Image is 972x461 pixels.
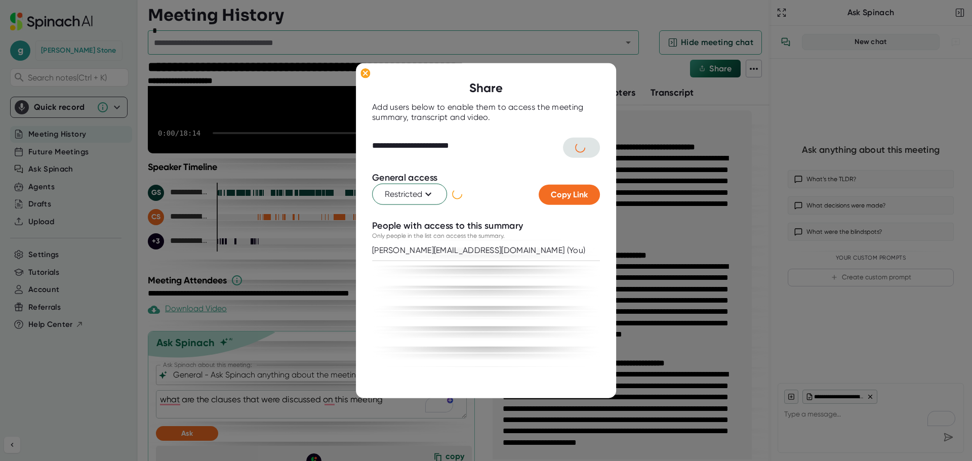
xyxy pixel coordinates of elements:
div: General access [372,172,437,184]
button: Copy Link [539,185,600,205]
div: [PERSON_NAME][EMAIL_ADDRESS][DOMAIN_NAME] (You) [372,245,585,256]
span: Restricted [385,188,434,200]
div: Only people in the list can access the summary. [372,231,505,240]
span: Copy Link [551,190,588,199]
div: Add users below to enable them to access the meeting summary, transcript and video. [372,102,600,122]
b: Share [469,80,503,95]
button: Restricted [372,184,447,205]
div: People with access to this summary [372,220,523,232]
